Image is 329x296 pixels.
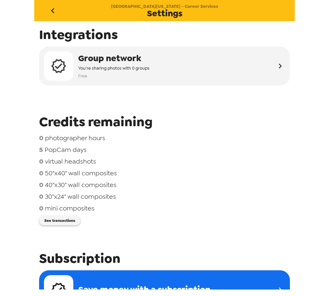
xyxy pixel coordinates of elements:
span: mini composites [45,204,94,212]
span: Group network [78,52,150,64]
span: Credits remaining [39,113,290,130]
span: Integrations [39,26,290,43]
button: See transactions [39,216,80,225]
span: 30"x24" wall composites [45,192,116,201]
span: 0 [39,169,43,177]
span: 40"x30" wall composites [45,181,117,189]
span: You're sharing photos with 0 groups [78,64,150,72]
span: Save money with a subscription [78,284,210,296]
span: 0 [39,134,43,142]
span: [GEOGRAPHIC_DATA][US_STATE] - Career Services [111,4,218,9]
button: Group networkYou're sharing photos with 0 groupsFree [39,47,290,86]
span: photographer hours [45,134,105,142]
span: 0 [39,192,43,201]
span: virtual headshots [45,157,96,166]
span: PopCam days [45,145,87,154]
span: 5 [39,145,43,154]
span: Settings [147,9,182,18]
span: 0 [39,157,43,166]
span: 50"x40" wall composites [45,169,117,177]
span: Subscription [39,250,290,267]
span: Free [78,72,150,80]
span: 0 [39,204,43,212]
span: 0 [39,181,43,189]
